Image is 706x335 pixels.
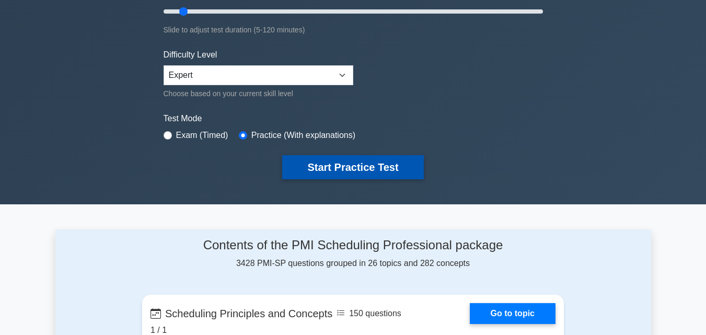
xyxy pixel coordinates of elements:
div: Choose based on your current skill level [164,87,353,100]
div: Slide to adjust test duration (5-120 minutes) [164,24,543,36]
label: Practice (With explanations) [251,129,355,142]
label: Test Mode [164,112,543,125]
h4: Contents of the PMI Scheduling Professional package [142,238,564,253]
div: 3428 PMI-SP questions grouped in 26 topics and 282 concepts [142,238,564,270]
label: Exam (Timed) [176,129,228,142]
a: Go to topic [470,303,555,324]
button: Start Practice Test [282,155,423,179]
label: Difficulty Level [164,49,217,61]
